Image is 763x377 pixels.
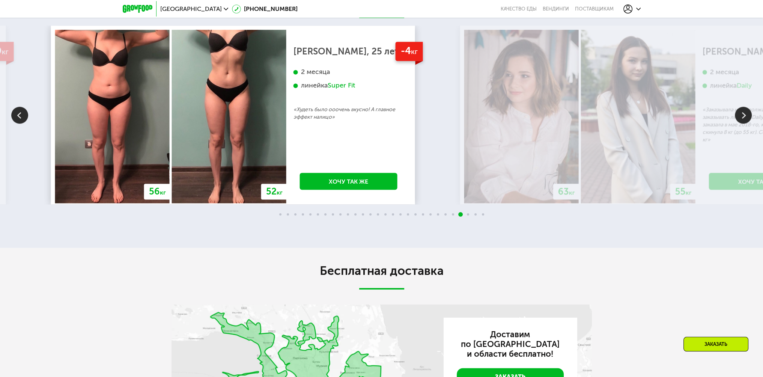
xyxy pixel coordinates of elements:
[328,81,355,90] div: Super Fit
[411,47,417,56] span: кг
[501,6,537,12] a: Качество еды
[293,81,404,90] div: линейка
[457,330,564,359] h3: Доставим по [GEOGRAPHIC_DATA] и области бесплатно!
[232,5,298,14] a: [PHONE_NUMBER]
[11,107,28,124] img: Slide left
[569,189,575,196] span: кг
[683,337,748,351] div: Заказать
[293,106,404,121] p: «Худеть было ооочень вкусно! А главное эффект налицо»
[293,68,404,76] div: 2 месяца
[293,48,404,55] div: [PERSON_NAME], 25 лет
[395,42,423,61] div: -4
[553,184,580,199] div: 63
[735,107,752,124] img: Slide right
[160,6,222,12] span: [GEOGRAPHIC_DATA]
[277,189,283,196] span: кг
[300,173,397,190] a: Хочу так же
[737,81,752,90] div: Daily
[172,263,592,278] h2: Бесплатная доставка
[2,47,8,56] span: кг
[160,189,166,196] span: кг
[575,6,614,12] div: поставщикам
[543,6,569,12] a: Вендинги
[144,184,171,199] div: 56
[670,184,697,199] div: 55
[686,189,692,196] span: кг
[261,184,287,199] div: 52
